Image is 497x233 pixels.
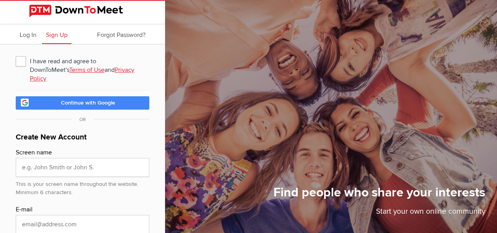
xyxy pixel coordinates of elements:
span: Log In [20,31,37,39]
input: e.g. John Smith or John S. [16,158,149,177]
h1: Create New Account [16,132,149,148]
div: Screen name [16,148,149,158]
img: DownToMeet [29,5,136,17]
a: Forgot Password? [93,24,149,44]
div: This is your screen name throughout the website. Minimum 6 characters. [16,177,149,197]
div: E-mail [16,205,149,215]
span: I have read and agree to DownToMeet's and [16,54,149,68]
span: Forgot Password? [97,31,145,39]
a: Terms of Use [69,66,105,74]
span: Sign Up [46,31,68,39]
span: Continue with Google [61,99,115,106]
span: OR [72,117,94,123]
p: Start your own online community [273,206,485,221]
a: Log In [16,24,40,44]
a: Sign Up [42,24,72,44]
h1: Find people who share your interests [273,185,485,206]
a: Continue with Google [16,96,149,110]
